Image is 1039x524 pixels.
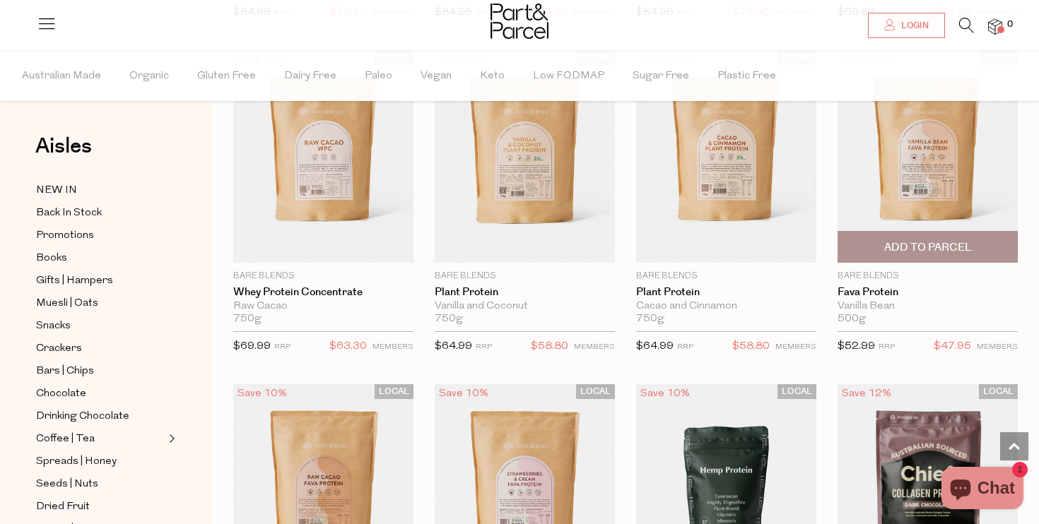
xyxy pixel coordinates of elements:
span: 0 [1004,18,1016,31]
span: $52.99 [838,341,875,352]
a: Bars | Chips [36,362,165,380]
p: Bare Blends [233,270,413,282]
span: Plastic Free [717,52,776,101]
span: Vegan [421,52,452,101]
span: Organic [129,52,169,101]
span: $58.80 [732,338,770,356]
small: RRP [879,343,895,351]
a: Back In Stock [36,204,165,222]
span: Low FODMAP [533,52,604,101]
span: Snacks [36,318,71,335]
small: MEMBERS [574,343,615,351]
span: Bars | Chips [36,363,94,380]
span: Sugar Free [633,52,689,101]
span: Login [898,20,929,32]
span: $64.99 [435,341,472,352]
span: $47.95 [934,338,971,356]
small: RRP [274,343,290,351]
p: Bare Blends [838,270,1018,282]
a: Gifts | Hampers [36,272,165,290]
span: Drinking Chocolate [36,408,129,425]
a: Aisles [35,136,92,171]
button: Expand/Collapse Coffee | Tea [165,430,175,447]
span: LOCAL [979,384,1018,399]
a: Login [868,13,945,38]
span: 500g [838,313,866,326]
a: Books [36,249,165,267]
div: Save 10% [636,384,694,403]
img: Whey Protein Concentrate [233,50,413,263]
a: NEW IN [36,181,165,199]
span: 750g [636,313,664,326]
a: Seeds | Nuts [36,475,165,493]
span: 750g [233,313,262,326]
small: MEMBERS [372,343,413,351]
a: Chocolate [36,385,165,403]
span: Muesli | Oats [36,295,98,312]
span: NEW IN [36,182,77,199]
a: Whey Protein Concentrate [233,286,413,299]
a: Plant Protein [636,286,816,299]
img: Part&Parcel [491,4,548,39]
button: Add To Parcel [838,231,1018,263]
img: Plant Protein [435,50,615,263]
small: MEMBERS [977,343,1018,351]
a: Dried Fruit [36,498,165,516]
span: Spreads | Honey [36,453,117,470]
a: Crackers [36,340,165,357]
a: 0 [988,19,1002,34]
small: RRP [677,343,693,351]
span: Dairy Free [284,52,336,101]
span: Australian Made [22,52,101,101]
span: $58.80 [531,338,568,356]
span: 750g [435,313,463,326]
span: Paleo [365,52,392,101]
a: Coffee | Tea [36,430,165,448]
span: LOCAL [576,384,615,399]
span: Aisles [35,131,92,162]
small: RRP [476,343,492,351]
div: Save 10% [233,384,291,403]
span: $69.99 [233,341,271,352]
a: Snacks [36,317,165,335]
a: Promotions [36,227,165,244]
span: Seeds | Nuts [36,476,98,493]
span: LOCAL [777,384,816,399]
a: Spreads | Honey [36,453,165,470]
span: Back In Stock [36,205,102,222]
span: Crackers [36,340,82,357]
span: Gluten Free [197,52,256,101]
span: Keto [480,52,505,101]
span: Books [36,250,67,267]
div: Cacao and Cinnamon [636,300,816,313]
a: Fava Protein [838,286,1018,299]
a: Muesli | Oats [36,294,165,312]
span: Gifts | Hampers [36,273,113,290]
span: Chocolate [36,386,86,403]
span: $63.30 [329,338,367,356]
div: Vanilla Bean [838,300,1018,313]
div: Save 10% [435,384,493,403]
span: Dried Fruit [36,499,90,516]
p: Bare Blends [636,270,816,282]
img: Plant Protein [636,50,816,263]
a: Plant Protein [435,286,615,299]
span: Promotions [36,227,94,244]
div: Vanilla and Coconut [435,300,615,313]
span: LOCAL [375,384,413,399]
span: $64.99 [636,341,674,352]
div: Save 12% [838,384,896,403]
p: Bare Blends [435,270,615,282]
img: Fava Protein [838,50,1018,263]
small: MEMBERS [775,343,816,351]
span: Coffee | Tea [36,431,95,448]
a: Drinking Chocolate [36,407,165,425]
div: Raw Cacao [233,300,413,313]
span: Add To Parcel [884,240,972,255]
inbox-online-store-chat: Shopify online store chat [937,467,1028,513]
